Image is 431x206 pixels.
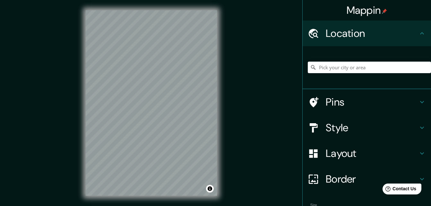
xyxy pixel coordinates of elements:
[326,121,418,134] h4: Style
[206,185,214,193] button: Toggle attribution
[303,115,431,141] div: Style
[326,173,418,185] h4: Border
[326,147,418,160] h4: Layout
[382,9,387,14] img: pin-icon.png
[374,181,424,199] iframe: Help widget launcher
[308,62,431,73] input: Pick your city or area
[303,141,431,166] div: Layout
[303,89,431,115] div: Pins
[303,21,431,46] div: Location
[86,10,217,196] canvas: Map
[303,166,431,192] div: Border
[326,27,418,40] h4: Location
[347,4,387,17] h4: Mappin
[326,96,418,108] h4: Pins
